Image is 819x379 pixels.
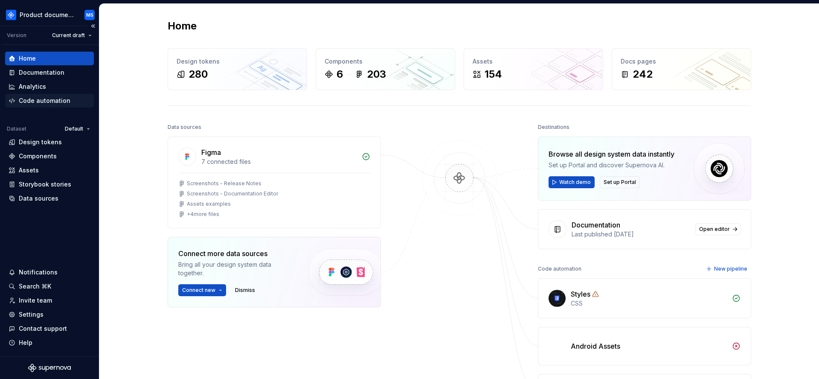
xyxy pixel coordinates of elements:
button: Product documentationMS [2,6,97,24]
div: Assets examples [187,201,231,207]
div: 154 [485,67,502,81]
a: Documentation [5,66,94,79]
button: Search ⌘K [5,280,94,293]
div: Data sources [168,121,201,133]
button: New pipeline [703,263,751,275]
button: Dismiss [231,284,259,296]
div: 203 [367,67,386,81]
div: Notifications [19,268,58,277]
div: Components [325,57,446,66]
button: Set up Portal [600,176,640,188]
div: Figma [201,147,221,157]
div: Set up Portal and discover Supernova AI. [549,161,674,169]
div: Settings [19,310,44,319]
a: Open editor [695,223,741,235]
div: Browse all design system data instantly [549,149,674,159]
img: 87691e09-aac2-46b6-b153-b9fe4eb63333.png [6,10,16,20]
div: Docs pages [621,57,742,66]
div: Last published [DATE] [572,230,690,239]
div: Documentation [572,220,620,230]
button: Default [61,123,94,135]
a: Invite team [5,294,94,307]
button: Contact support [5,322,94,335]
div: Storybook stories [19,180,71,189]
div: Assets [473,57,594,66]
div: Invite team [19,296,52,305]
div: Screenshots - Release Notes [187,180,261,187]
div: Styles [571,289,590,299]
div: Connect more data sources [178,248,293,259]
a: Design tokens [5,135,94,149]
div: MS [86,12,93,18]
div: 242 [633,67,653,81]
div: Android Assets [571,341,620,351]
div: + 4 more files [187,211,219,218]
div: 6 [337,67,343,81]
div: Components [19,152,57,160]
span: Connect new [182,287,215,294]
span: Current draft [52,32,85,39]
div: Contact support [19,324,67,333]
button: Collapse sidebar [87,20,99,32]
a: Assets154 [464,48,603,90]
div: Design tokens [19,138,62,146]
div: Dataset [7,125,26,132]
div: 7 connected files [201,157,357,166]
button: Notifications [5,265,94,279]
a: Data sources [5,192,94,205]
a: Home [5,52,94,65]
div: Product documentation [20,11,74,19]
span: Set up Portal [604,179,636,186]
a: Design tokens280 [168,48,307,90]
div: Analytics [19,82,46,91]
h2: Home [168,19,197,33]
button: Connect new [178,284,226,296]
button: Help [5,336,94,350]
div: Design tokens [177,57,298,66]
span: Open editor [699,226,730,233]
span: Default [65,125,83,132]
div: Code automation [538,263,581,275]
svg: Supernova Logo [28,364,71,372]
div: CSS [571,299,727,308]
div: Version [7,32,26,39]
a: Code automation [5,94,94,108]
div: Destinations [538,121,569,133]
button: Watch demo [549,176,595,188]
div: Documentation [19,68,64,77]
a: Settings [5,308,94,321]
div: Search ⌘K [19,282,51,291]
a: Components [5,149,94,163]
div: Help [19,338,32,347]
button: Current draft [48,29,96,41]
span: Dismiss [235,287,255,294]
a: Components6203 [316,48,455,90]
span: New pipeline [714,265,747,272]
a: Figma7 connected filesScreenshots - Release NotesScreenshots - Documentation EditorAssets example... [168,137,381,228]
div: Data sources [19,194,58,203]
a: Docs pages242 [612,48,751,90]
div: Screenshots - Documentation Editor [187,190,278,197]
a: Storybook stories [5,178,94,191]
div: Assets [19,166,39,175]
div: 280 [189,67,208,81]
div: Code automation [19,96,70,105]
div: Bring all your design system data together. [178,260,293,277]
span: Watch demo [559,179,591,186]
a: Analytics [5,80,94,93]
div: Home [19,54,36,63]
a: Assets [5,163,94,177]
